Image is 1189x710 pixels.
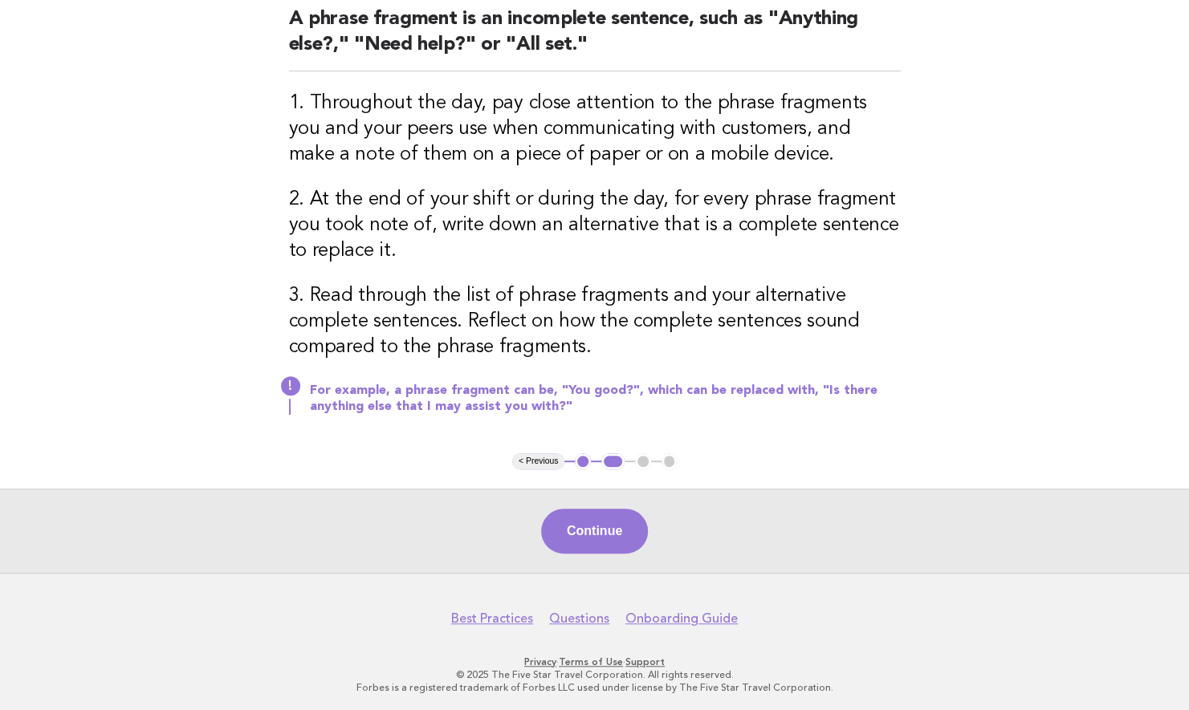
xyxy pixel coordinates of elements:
a: Best Practices [451,611,533,627]
a: Questions [549,611,609,627]
a: Terms of Use [559,656,623,667]
p: Forbes is a registered trademark of Forbes LLC used under license by The Five Star Travel Corpora... [104,681,1086,694]
h3: 3. Read through the list of phrase fragments and your alternative complete sentences. Reflect on ... [289,283,901,360]
p: For example, a phrase fragment can be, "You good?", which can be replaced with, "Is there anythin... [310,383,901,415]
button: 2 [601,453,625,469]
a: Support [625,656,665,667]
a: Privacy [524,656,556,667]
button: < Previous [512,453,564,469]
h3: 1. Throughout the day, pay close attention to the phrase fragments you and your peers use when co... [289,91,901,168]
a: Onboarding Guide [625,611,738,627]
h3: 2. At the end of your shift or during the day, for every phrase fragment you took note of, write ... [289,187,901,264]
p: · · [104,655,1086,668]
h2: A phrase fragment is an incomplete sentence, such as "Anything else?," "Need help?" or "All set." [289,6,901,71]
button: Continue [541,509,648,554]
button: 1 [575,453,591,469]
p: © 2025 The Five Star Travel Corporation. All rights reserved. [104,668,1086,681]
